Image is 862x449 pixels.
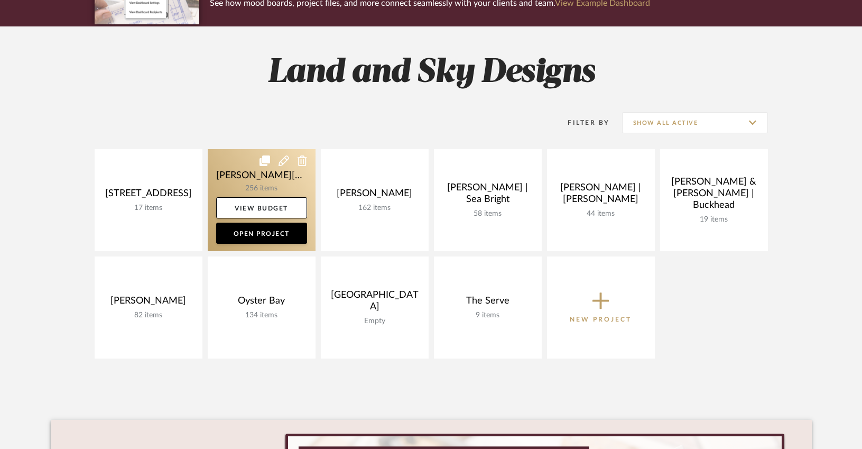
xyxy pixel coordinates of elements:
[329,188,420,204] div: [PERSON_NAME]
[216,295,307,311] div: Oyster Bay
[216,311,307,320] div: 134 items
[329,289,420,317] div: [GEOGRAPHIC_DATA]
[103,295,194,311] div: [PERSON_NAME]
[669,176,759,215] div: [PERSON_NAME] & [PERSON_NAME] | Buckhead
[216,223,307,244] a: Open Project
[554,117,610,128] div: Filter By
[103,311,194,320] div: 82 items
[442,311,533,320] div: 9 items
[216,197,307,218] a: View Budget
[669,215,759,224] div: 19 items
[103,188,194,204] div: [STREET_ADDRESS]
[555,209,646,218] div: 44 items
[329,204,420,213] div: 162 items
[329,317,420,326] div: Empty
[555,182,646,209] div: [PERSON_NAME] | [PERSON_NAME]
[51,53,812,93] h2: Land and Sky Designs
[442,209,533,218] div: 58 items
[442,182,533,209] div: [PERSON_NAME] | Sea Bright
[547,256,655,359] button: New Project
[442,295,533,311] div: The Serve
[103,204,194,213] div: 17 items
[570,314,632,325] p: New Project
